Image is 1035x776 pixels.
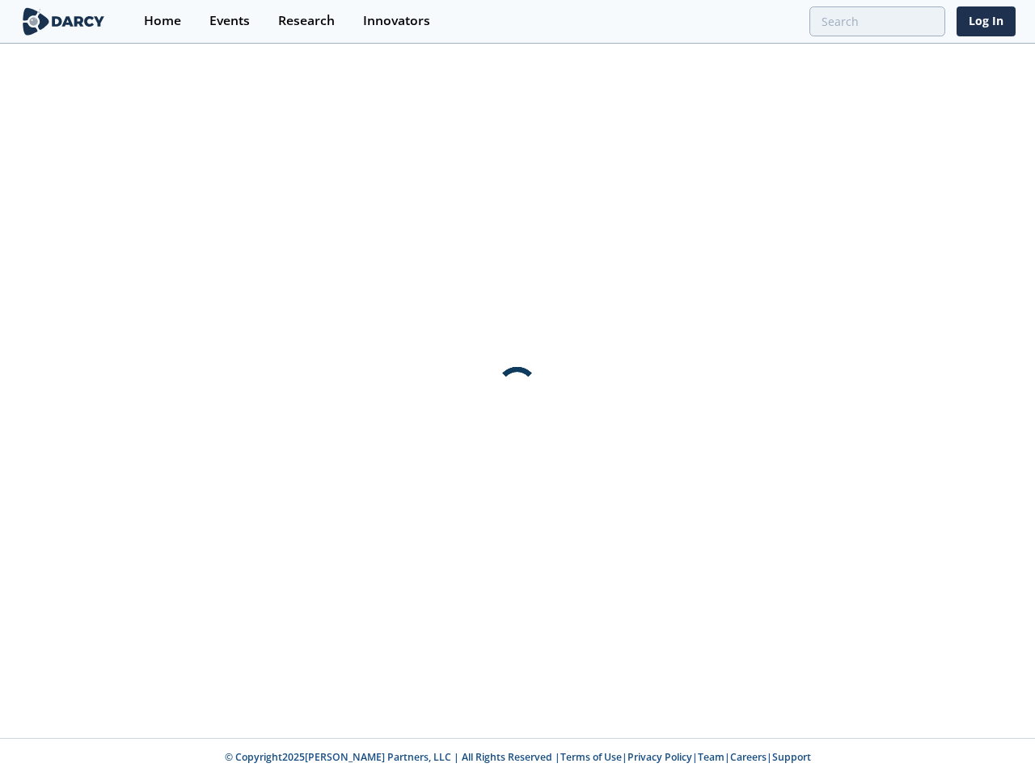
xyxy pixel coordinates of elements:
div: Research [278,15,335,27]
div: Home [144,15,181,27]
div: Events [209,15,250,27]
a: Careers [730,750,767,764]
input: Advanced Search [809,6,945,36]
a: Terms of Use [560,750,622,764]
img: logo-wide.svg [19,7,108,36]
a: Support [772,750,811,764]
p: © Copyright 2025 [PERSON_NAME] Partners, LLC | All Rights Reserved | | | | | [23,750,1012,765]
a: Log In [957,6,1016,36]
a: Privacy Policy [627,750,692,764]
a: Team [698,750,724,764]
div: Innovators [363,15,430,27]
